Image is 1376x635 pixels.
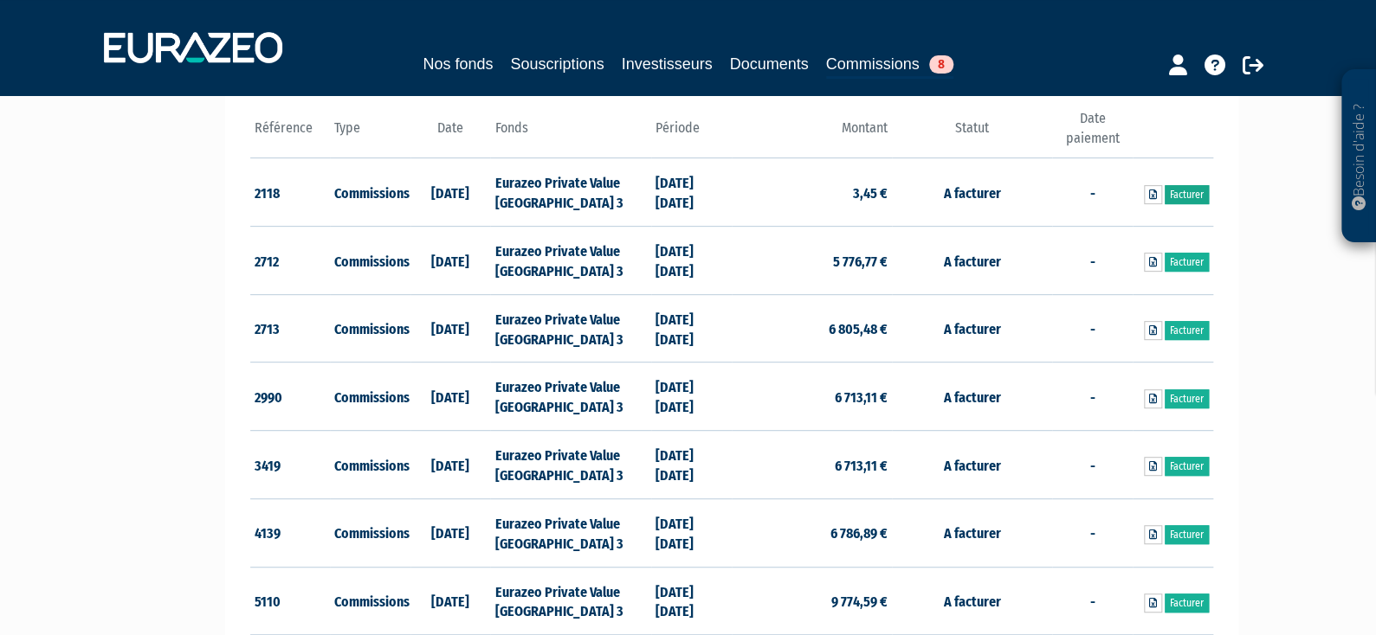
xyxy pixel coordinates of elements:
td: A facturer [892,294,1052,362]
span: 8 [929,55,953,74]
p: Besoin d'aide ? [1349,79,1369,234]
td: Commissions [330,158,410,227]
td: 2712 [250,227,331,295]
td: [DATE] [DATE] [651,362,732,431]
td: Commissions [330,567,410,635]
td: - [1052,498,1133,567]
a: Investisseurs [621,52,712,76]
th: Date [410,109,491,158]
td: Commissions [330,498,410,567]
td: 5 776,77 € [732,227,892,295]
a: Facturer [1165,321,1209,340]
td: A facturer [892,227,1052,295]
td: 4139 [250,498,331,567]
td: [DATE] [DATE] [651,498,732,567]
td: Eurazeo Private Value [GEOGRAPHIC_DATA] 3 [490,294,650,362]
a: Facturer [1165,389,1209,408]
td: - [1052,567,1133,635]
td: - [1052,158,1133,227]
th: Période [651,109,732,158]
td: - [1052,362,1133,431]
td: [DATE] [DATE] [651,294,732,362]
td: A facturer [892,431,1052,499]
td: A facturer [892,498,1052,567]
td: - [1052,431,1133,499]
td: Commissions [330,431,410,499]
th: Date paiement [1052,109,1133,158]
td: Eurazeo Private Value [GEOGRAPHIC_DATA] 3 [490,498,650,567]
td: [DATE] [410,294,491,362]
td: - [1052,294,1133,362]
td: 9 774,59 € [732,567,892,635]
a: Facturer [1165,185,1209,204]
td: 5110 [250,567,331,635]
td: [DATE] [DATE] [651,431,732,499]
td: 3419 [250,431,331,499]
td: 6 786,89 € [732,498,892,567]
td: Eurazeo Private Value [GEOGRAPHIC_DATA] 3 [490,158,650,227]
td: Eurazeo Private Value [GEOGRAPHIC_DATA] 3 [490,431,650,499]
a: Facturer [1165,253,1209,272]
td: [DATE] [410,158,491,227]
th: Montant [732,109,892,158]
a: Facturer [1165,525,1209,544]
td: [DATE] [DATE] [651,567,732,635]
td: [DATE] [410,431,491,499]
th: Fonds [490,109,650,158]
td: [DATE] [DATE] [651,158,732,227]
td: [DATE] [410,567,491,635]
td: Eurazeo Private Value [GEOGRAPHIC_DATA] 3 [490,362,650,431]
a: Nos fonds [423,52,493,76]
th: Statut [892,109,1052,158]
a: Commissions8 [826,52,953,79]
td: A facturer [892,362,1052,431]
th: Référence [250,109,331,158]
a: Souscriptions [510,52,604,76]
td: 3,45 € [732,158,892,227]
td: 6 713,11 € [732,431,892,499]
td: Eurazeo Private Value [GEOGRAPHIC_DATA] 3 [490,567,650,635]
td: A facturer [892,567,1052,635]
td: A facturer [892,158,1052,227]
a: Documents [730,52,809,76]
td: 2118 [250,158,331,227]
td: 2990 [250,362,331,431]
td: [DATE] [DATE] [651,227,732,295]
a: Facturer [1165,593,1209,613]
td: 6 805,48 € [732,294,892,362]
td: Eurazeo Private Value [GEOGRAPHIC_DATA] 3 [490,227,650,295]
td: 2713 [250,294,331,362]
td: [DATE] [410,227,491,295]
td: [DATE] [410,498,491,567]
td: 6 713,11 € [732,362,892,431]
img: 1732889491-logotype_eurazeo_blanc_rvb.png [104,32,282,63]
td: Commissions [330,227,410,295]
td: Commissions [330,294,410,362]
a: Facturer [1165,457,1209,476]
td: Commissions [330,362,410,431]
td: - [1052,227,1133,295]
td: [DATE] [410,362,491,431]
th: Type [330,109,410,158]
